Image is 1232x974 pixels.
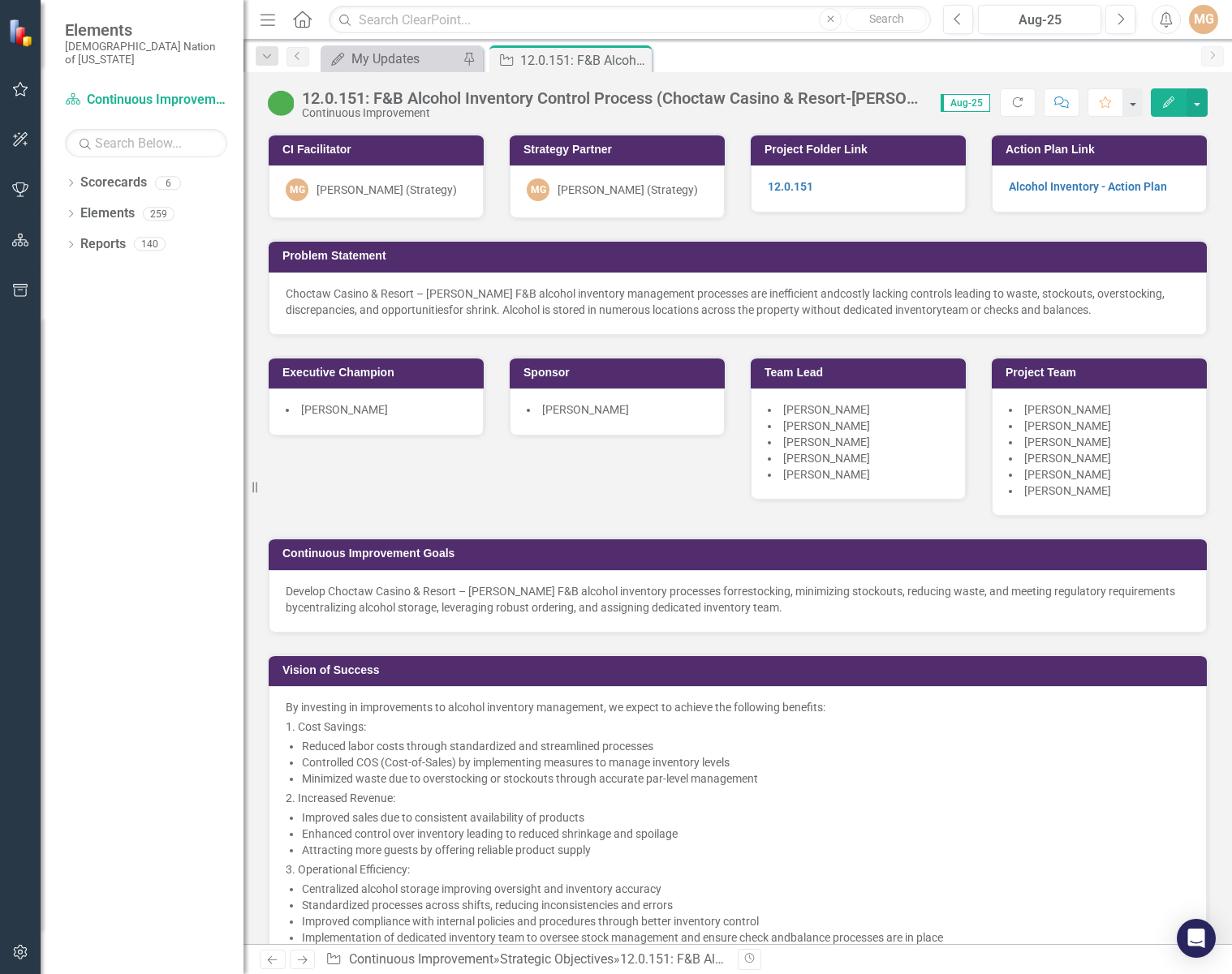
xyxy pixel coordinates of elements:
span: [PERSON_NAME] [301,403,388,416]
span: [PERSON_NAME] [783,468,870,481]
div: 140 [134,238,166,251]
div: MG [527,178,549,201]
span: Enhanced control over inventory leading to reduced shrinkage and spoilage [302,827,678,840]
a: Continuous Improvement [65,91,227,109]
p: ​ [302,913,1190,929]
p: ​ [302,842,1190,858]
p: ​ [302,754,1190,770]
span: [PERSON_NAME] [1024,452,1111,465]
div: Aug-25 [984,11,1096,30]
h3: Vision of Success [282,664,1199,676]
span: [PERSON_NAME] [1024,436,1111,448]
span: [PERSON_NAME] [783,419,870,432]
span: Attracting more guests by offering reliable product supply [302,843,591,856]
p: ​ [302,826,1190,842]
button: MG [1189,5,1218,34]
button: Aug-25 [978,5,1101,34]
span: Choctaw Casino & Resort – [PERSON_NAME] F&B alcohol inventory management processes are inefficien... [286,287,840,300]
a: Continuous Improvement [349,951,493,967]
span: Develop Choctaw Casino & Resort – [PERSON_NAME] F&B alcohol inventory processes for [286,585,738,598]
p: ​ [302,881,1190,897]
input: Search Below... [65,129,227,157]
span: Controlled COS (Cost-of-Sales) by implementing measures to manage inventory levels [302,756,730,769]
span: [PERSON_NAME] [1024,468,1111,481]
div: [PERSON_NAME] (Strategy) [317,182,457,198]
span: for shrink. Alcohol is stored in numerous locations across the property without dedicated inventory [449,303,942,316]
input: Search ClearPoint... [329,6,931,34]
span: team or checks and balances. [942,303,1092,316]
span: Aug-25 [941,94,990,112]
span: [PERSON_NAME] [1024,419,1111,432]
h3: Team Lead [765,367,958,379]
span: Increased Revenue: [298,792,395,805]
span: [PERSON_NAME] [1024,403,1111,416]
img: CI Action Plan Approved/In Progress [268,90,294,116]
h3: Continuous Improvement Goals [282,547,1199,560]
p: ​ [298,790,1190,806]
a: Elements [80,204,135,223]
p: ​ [302,929,1190,946]
span: centralizing alcohol storage, leveraging robust ordering, and assigning dedicated inventory team. [298,601,782,614]
h3: Project Team [1006,367,1199,379]
div: [PERSON_NAME] (Strategy) [558,182,698,198]
p: ​ [302,770,1190,787]
span: Elements [65,20,227,40]
div: 12.0.151: F&B Alcohol Inventory Control Process (Choctaw Casino & Resort-[PERSON_NAME]) [520,50,648,71]
h3: Strategy Partner [523,144,717,156]
div: 6 [155,176,181,190]
span: Cost Savings: [298,720,366,733]
div: 259 [143,207,174,221]
h3: Executive Champion [282,367,476,379]
span: costly lacking controls leading to waste, stockouts, overstocking, discrepancies, and opportunities [286,287,1165,316]
p: ​ [302,897,1190,913]
span: Centralized alcohol storage improving oversight and inventory accuracy [302,882,661,895]
span: By investing in improvements to alcohol inventory management, we expect to achieve the following ... [286,701,825,714]
span: restocking, minimizing stockouts, reducing waste, and meeting regulatory requirements by [286,585,1175,614]
h3: CI Facilitator [282,144,476,156]
a: Strategic Objectives [500,951,614,967]
h3: Project Folder Link [765,144,958,156]
span: Search [869,12,904,25]
span: Reduced labor costs through standardized and streamlined processes [302,740,653,753]
p: ​ [298,861,1190,877]
a: My Updates [325,49,459,69]
span: [PERSON_NAME] [783,452,870,465]
div: 12.0.151: F&B Alcohol Inventory Control Process (Choctaw Casino & Resort-[PERSON_NAME]) [302,89,924,107]
span: [PERSON_NAME] [783,403,870,416]
span: Improved compliance with internal policies and procedures through better inventory control [302,915,759,928]
button: Search [846,8,927,31]
p: ​ [298,719,1190,735]
span: Improved sales due to consistent availability of products [302,811,584,824]
span: [PERSON_NAME] [542,403,629,416]
p: ​ [286,699,1190,715]
img: ClearPoint Strategy [8,19,37,47]
span: balance processes are in place [790,931,943,944]
a: Reports [80,235,126,254]
div: Open Intercom Messenger [1177,919,1216,958]
h3: Action Plan Link [1006,144,1199,156]
div: 12.0.151: F&B Alcohol Inventory Control Process (Choctaw Casino & Resort-[PERSON_NAME]) [620,951,1153,967]
a: 12.0.151 [768,180,813,193]
span: Operational Efficiency: [298,863,410,876]
h3: Problem Statement [282,250,1199,262]
div: » » [325,950,726,969]
span: Implementation of dedicated inventory team to oversee stock management and ensure check and [302,931,790,944]
div: My Updates [351,49,459,69]
a: Scorecards [80,174,147,192]
small: [DEMOGRAPHIC_DATA] Nation of [US_STATE] [65,40,227,67]
span: [PERSON_NAME] [783,436,870,448]
p: ​ [302,738,1190,754]
p: ​ [302,809,1190,826]
span: Standardized processes across shifts, reducing inconsistencies and errors [302,899,673,912]
div: MG [286,178,308,201]
div: Continuous Improvement [302,107,924,119]
a: Alcohol Inventory - Action Plan [1009,180,1167,193]
span: Minimized waste due to overstocking or stockouts through accurate par-level management [302,772,758,785]
h3: Sponsor [523,367,717,379]
span: [PERSON_NAME] [1024,484,1111,497]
